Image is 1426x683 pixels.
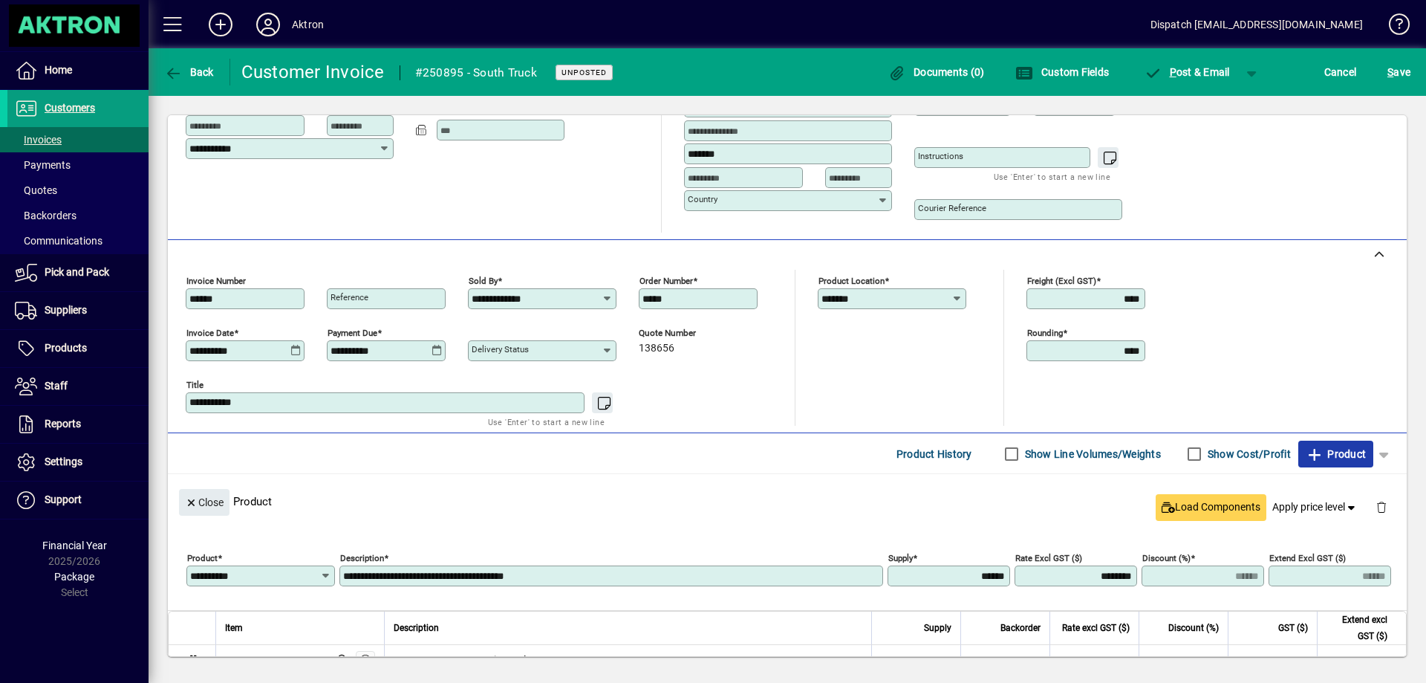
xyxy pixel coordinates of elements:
[45,456,82,467] span: Settings
[1139,645,1228,675] td: 37.0000
[885,59,989,85] button: Documents (0)
[1269,553,1346,563] mat-label: Extend excl GST ($)
[186,380,204,390] mat-label: Title
[1228,645,1317,675] td: 31.66
[994,168,1110,185] mat-hint: Use 'Enter' to start a new line
[1142,553,1191,563] mat-label: Discount (%)
[45,102,95,114] span: Customers
[45,64,72,76] span: Home
[197,11,244,38] button: Add
[1378,3,1407,51] a: Knowledge Base
[1144,66,1230,78] span: ost & Email
[225,620,243,636] span: Item
[561,68,607,77] span: Unposted
[45,418,81,430] span: Reports
[7,482,149,519] a: Support
[7,127,149,152] a: Invoices
[45,304,87,316] span: Suppliers
[186,328,234,338] mat-label: Invoice date
[394,653,563,667] span: Axsyn AC-9 NF Pre Mix Coolant 20L
[1306,442,1366,466] span: Product
[1136,59,1237,85] button: Post & Email
[331,292,368,302] mat-label: Reference
[1015,553,1082,563] mat-label: Rate excl GST ($)
[888,66,985,78] span: Documents (0)
[639,328,728,338] span: Quote number
[15,235,102,247] span: Communications
[394,620,439,636] span: Description
[241,60,385,84] div: Customer Invoice
[54,571,94,583] span: Package
[45,342,87,354] span: Products
[488,413,605,430] mat-hint: Use 'Enter' to start a new line
[340,553,384,563] mat-label: Description
[7,444,149,481] a: Settings
[1384,59,1414,85] button: Save
[7,228,149,253] a: Communications
[7,368,149,405] a: Staff
[187,553,218,563] mat-label: Product
[185,491,224,515] span: Close
[179,489,229,516] button: Close
[1059,653,1130,667] div: 167.5300
[175,495,233,508] app-page-header-button: Close
[7,330,149,367] a: Products
[1162,499,1260,515] span: Load Components
[45,380,68,392] span: Staff
[7,152,149,178] a: Payments
[688,194,717,204] mat-label: Country
[918,151,963,161] mat-label: Instructions
[1278,620,1308,636] span: GST ($)
[891,441,978,467] button: Product History
[1364,489,1399,525] button: Delete
[45,266,109,278] span: Pick and Pack
[186,276,246,286] mat-label: Invoice number
[7,178,149,203] a: Quotes
[1298,441,1373,467] button: Product
[1324,60,1357,84] span: Cancel
[1027,276,1096,286] mat-label: Freight (excl GST)
[7,292,149,329] a: Suppliers
[918,203,986,213] mat-label: Courier Reference
[244,11,292,38] button: Profile
[7,52,149,89] a: Home
[1170,66,1176,78] span: P
[168,474,1407,528] div: Product
[1156,494,1266,521] button: Load Components
[160,59,218,85] button: Back
[918,653,952,667] span: 2.0000
[1364,500,1399,514] app-page-header-button: Delete
[1387,66,1393,78] span: S
[1272,499,1358,515] span: Apply price level
[225,653,270,667] div: 1TNF020
[328,328,377,338] mat-label: Payment due
[896,442,972,466] span: Product History
[472,344,529,355] mat-label: Delivery status
[924,620,951,636] span: Supply
[1150,13,1363,36] div: Dispatch [EMAIL_ADDRESS][DOMAIN_NAME]
[1168,620,1219,636] span: Discount (%)
[818,276,885,286] mat-label: Product location
[332,652,349,668] span: Central
[42,540,107,551] span: Financial Year
[888,553,913,563] mat-label: Supply
[1326,612,1387,644] span: Extend excl GST ($)
[15,210,76,221] span: Backorders
[639,276,693,286] mat-label: Order number
[1012,59,1113,85] button: Custom Fields
[15,134,62,146] span: Invoices
[1205,447,1291,462] label: Show Cost/Profit
[7,254,149,291] a: Pick and Pack
[1062,620,1130,636] span: Rate excl GST ($)
[639,343,674,355] span: 138656
[1000,620,1041,636] span: Backorder
[1027,328,1063,338] mat-label: Rounding
[292,13,324,36] div: Aktron
[164,66,214,78] span: Back
[7,203,149,228] a: Backorders
[469,276,498,286] mat-label: Sold by
[149,59,230,85] app-page-header-button: Back
[1317,645,1406,675] td: 211.09
[1266,494,1364,521] button: Apply price level
[45,493,82,505] span: Support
